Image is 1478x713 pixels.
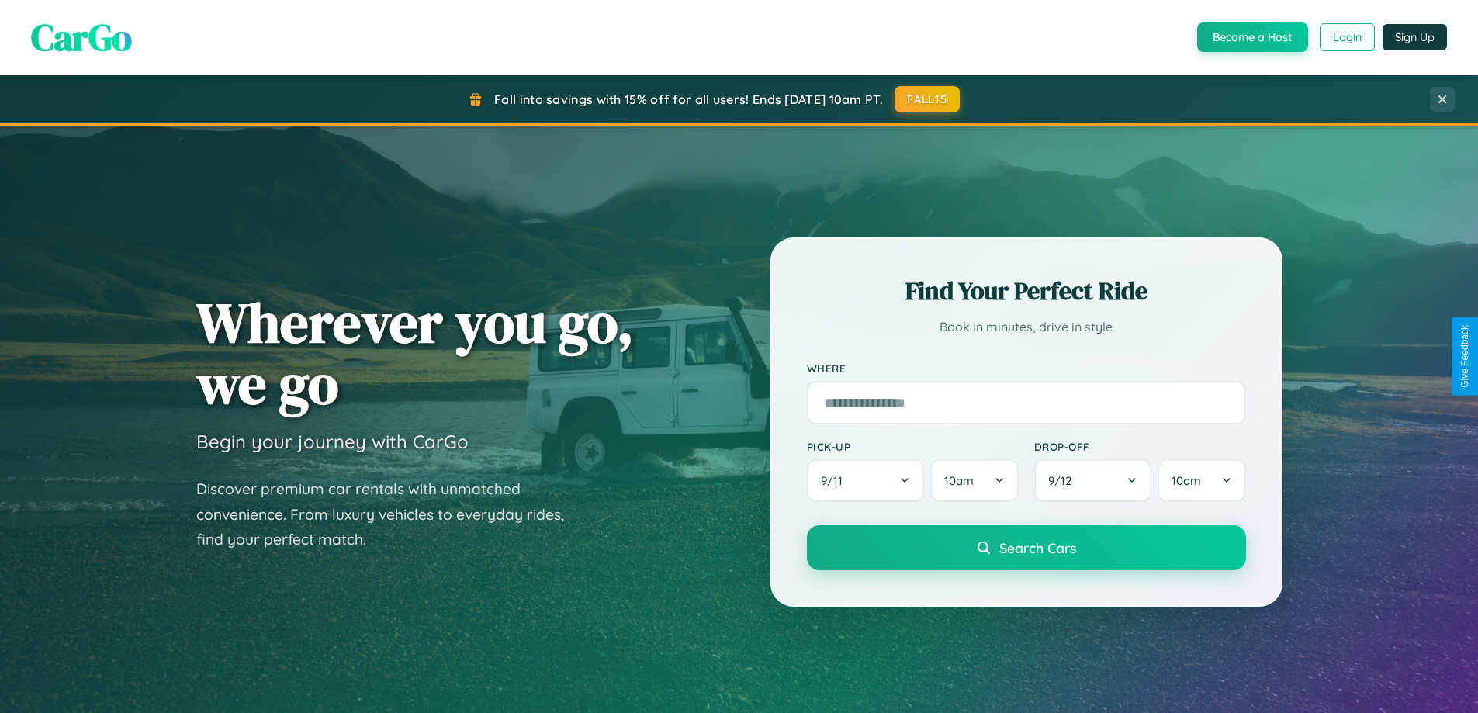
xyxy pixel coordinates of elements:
[999,539,1076,556] span: Search Cars
[807,525,1246,570] button: Search Cars
[930,459,1018,502] button: 10am
[807,440,1019,453] label: Pick-up
[807,362,1246,375] label: Where
[807,316,1246,338] p: Book in minutes, drive in style
[944,473,974,488] span: 10am
[1383,24,1447,50] button: Sign Up
[1172,473,1201,488] span: 10am
[1320,23,1375,51] button: Login
[196,476,584,552] p: Discover premium car rentals with unmatched convenience. From luxury vehicles to everyday rides, ...
[821,473,850,488] span: 9 / 11
[1158,459,1245,502] button: 10am
[196,292,634,414] h1: Wherever you go, we go
[494,92,883,107] span: Fall into savings with 15% off for all users! Ends [DATE] 10am PT.
[1048,473,1079,488] span: 9 / 12
[1034,459,1152,502] button: 9/12
[196,430,469,453] h3: Begin your journey with CarGo
[895,86,960,112] button: FALL15
[807,274,1246,308] h2: Find Your Perfect Ride
[807,459,925,502] button: 9/11
[1034,440,1246,453] label: Drop-off
[1459,325,1470,388] div: Give Feedback
[31,12,132,63] span: CarGo
[1197,22,1308,52] button: Become a Host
